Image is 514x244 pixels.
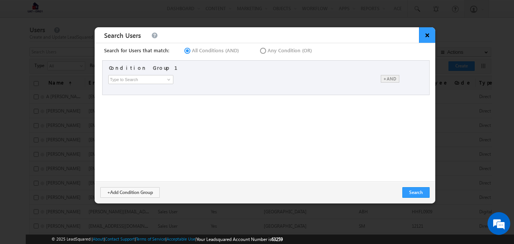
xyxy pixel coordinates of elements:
[167,236,195,241] a: Acceptable Use
[192,47,239,54] span: All Conditions (AND)
[381,75,399,83] div: +AND
[102,29,143,42] span: Search Users
[136,236,165,241] a: Terms of Service
[196,236,283,242] span: Your Leadsquared Account Number is
[104,47,169,54] div: Search for Users that match:
[100,187,160,198] button: +Add Condition Group
[259,47,263,52] input: Any Condition (OR)
[402,187,430,198] button: Search
[183,47,188,52] input: All Conditions (AND)
[419,27,435,43] span: ×
[268,47,312,54] span: Any Condition (OR)
[51,236,283,243] span: © 2025 LeadSquared | | | | |
[271,236,283,242] span: 63259
[109,64,187,71] div: Condition Group 1
[108,75,173,84] input: Type to Search
[93,236,104,241] a: About
[163,76,173,83] a: Show All Items
[105,236,135,241] a: Contact Support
